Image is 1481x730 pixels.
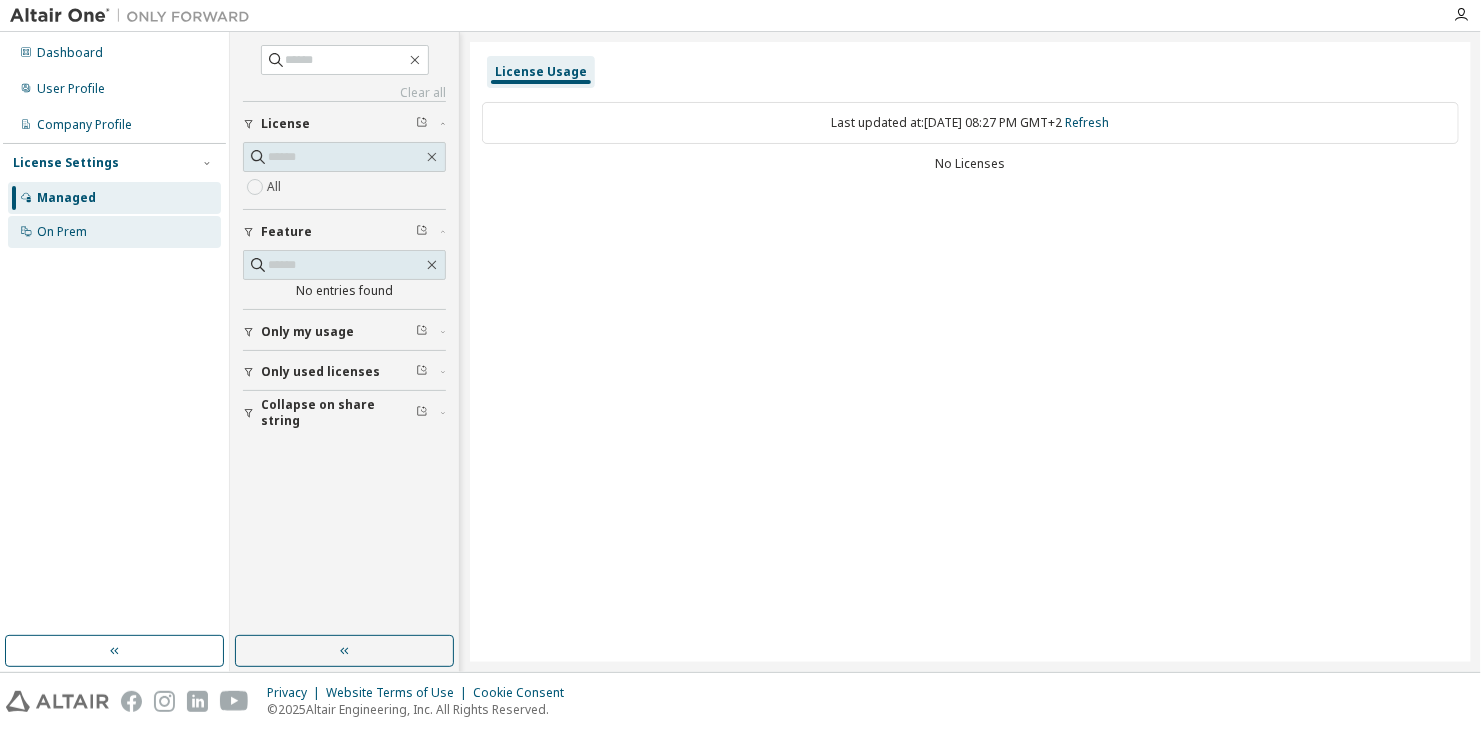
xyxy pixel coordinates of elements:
[187,691,208,712] img: linkedin.svg
[267,701,576,718] p: © 2025 Altair Engineering, Inc. All Rights Reserved.
[243,310,446,354] button: Only my usage
[10,6,260,26] img: Altair One
[416,116,428,132] span: Clear filter
[37,224,87,240] div: On Prem
[482,156,1459,172] div: No Licenses
[261,224,312,240] span: Feature
[326,685,473,701] div: Website Terms of Use
[37,45,103,61] div: Dashboard
[6,691,109,712] img: altair_logo.svg
[267,685,326,701] div: Privacy
[243,283,446,299] div: No entries found
[243,102,446,146] button: License
[243,391,446,435] button: Collapse on share string
[261,397,416,429] span: Collapse on share string
[220,691,249,712] img: youtube.svg
[495,64,587,80] div: License Usage
[121,691,142,712] img: facebook.svg
[267,175,285,199] label: All
[243,351,446,394] button: Only used licenses
[416,365,428,380] span: Clear filter
[243,210,446,254] button: Feature
[154,691,175,712] img: instagram.svg
[261,116,310,132] span: License
[37,81,105,97] div: User Profile
[416,324,428,340] span: Clear filter
[482,102,1459,144] div: Last updated at: [DATE] 08:27 PM GMT+2
[261,324,354,340] span: Only my usage
[37,117,132,133] div: Company Profile
[261,365,380,380] span: Only used licenses
[416,405,428,421] span: Clear filter
[416,224,428,240] span: Clear filter
[473,685,576,701] div: Cookie Consent
[243,85,446,101] a: Clear all
[13,155,119,171] div: License Settings
[37,190,96,206] div: Managed
[1065,114,1109,131] a: Refresh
